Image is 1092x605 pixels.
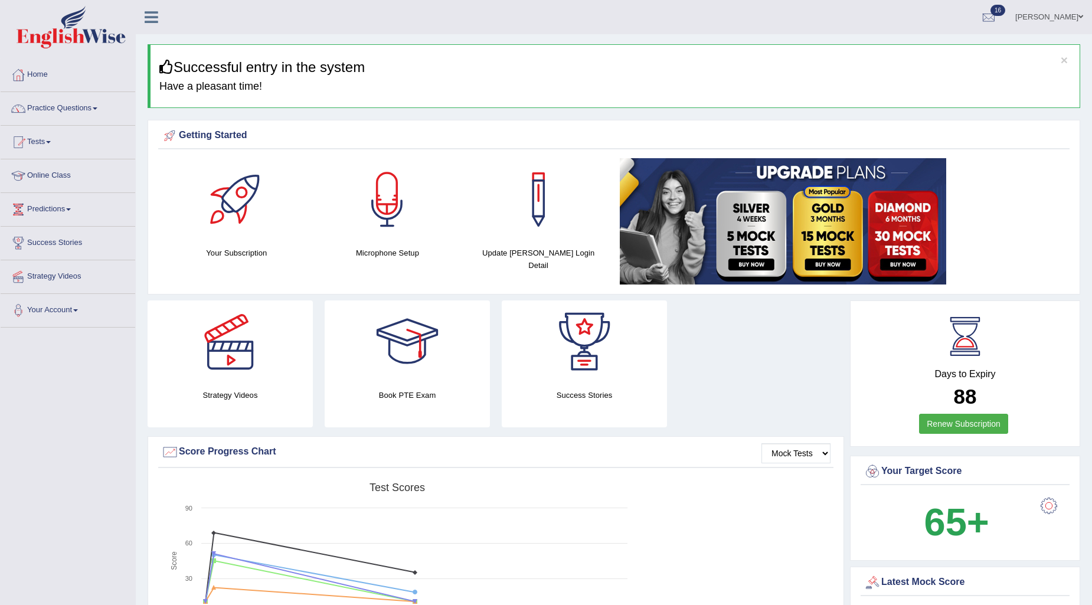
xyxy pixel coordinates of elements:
h4: Success Stories [502,389,667,401]
div: Score Progress Chart [161,443,831,461]
div: Getting Started [161,127,1067,145]
a: Your Account [1,294,135,323]
h4: Your Subscription [167,247,306,259]
a: Strategy Videos [1,260,135,290]
a: Tests [1,126,135,155]
div: Latest Mock Score [864,574,1067,591]
button: × [1061,54,1068,66]
a: Success Stories [1,227,135,256]
text: 90 [185,505,192,512]
h4: Have a pleasant time! [159,81,1071,93]
h3: Successful entry in the system [159,60,1071,75]
h4: Microphone Setup [318,247,457,259]
h4: Update [PERSON_NAME] Login Detail [469,247,608,272]
a: Predictions [1,193,135,223]
b: 88 [954,385,977,408]
tspan: Test scores [370,482,425,493]
text: 60 [185,539,192,547]
span: 16 [990,5,1005,16]
a: Home [1,58,135,88]
img: small5.jpg [620,158,946,284]
b: 65+ [924,501,989,544]
a: Online Class [1,159,135,189]
h4: Book PTE Exam [325,389,490,401]
div: Your Target Score [864,463,1067,480]
tspan: Score [170,551,178,570]
a: Renew Subscription [919,414,1008,434]
h4: Days to Expiry [864,369,1067,380]
a: Practice Questions [1,92,135,122]
text: 30 [185,575,192,582]
h4: Strategy Videos [148,389,313,401]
